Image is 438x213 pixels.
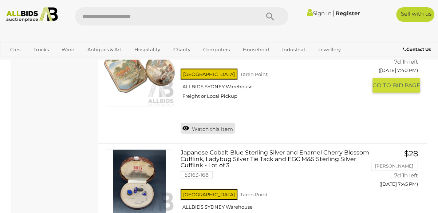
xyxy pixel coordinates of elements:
[169,44,195,56] a: Charity
[372,82,393,89] span: GO TO
[313,44,345,56] a: Jewellery
[372,78,420,93] button: GO TOBID PAGE
[404,149,418,158] span: $28
[130,44,165,56] a: Hospitality
[378,36,420,93] a: $35 [PERSON_NAME] 7d 1h left ([DATE] 7:40 PM) GO TOBID PAGE
[3,7,61,22] img: Allbids.com.au
[83,44,126,56] a: Antiques & Art
[198,44,234,56] a: Computers
[5,44,25,56] a: Cars
[307,10,332,17] a: Sign In
[60,56,121,68] a: [GEOGRAPHIC_DATA]
[186,36,367,105] a: Japanese Satsuma Style Hand Painted Porcelain Gold Belt Buckle and Brooch 53163-159 [GEOGRAPHIC_D...
[371,162,417,170] li: [PERSON_NAME]
[5,56,29,68] a: Office
[252,7,288,25] button: Search
[396,7,434,22] a: Sell with us
[57,44,79,56] a: Wine
[403,47,431,52] b: Contact Us
[403,45,433,53] a: Contact Us
[181,123,235,134] a: Watch this item
[336,10,360,17] a: Register
[32,56,57,68] a: Sports
[333,9,335,17] span: |
[378,149,420,191] a: $28 [PERSON_NAME] 7d 1h left ([DATE] 7:45 PM)
[393,82,420,89] span: BID PAGE
[29,44,54,56] a: Trucks
[238,44,274,56] a: Household
[277,44,310,56] a: Industrial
